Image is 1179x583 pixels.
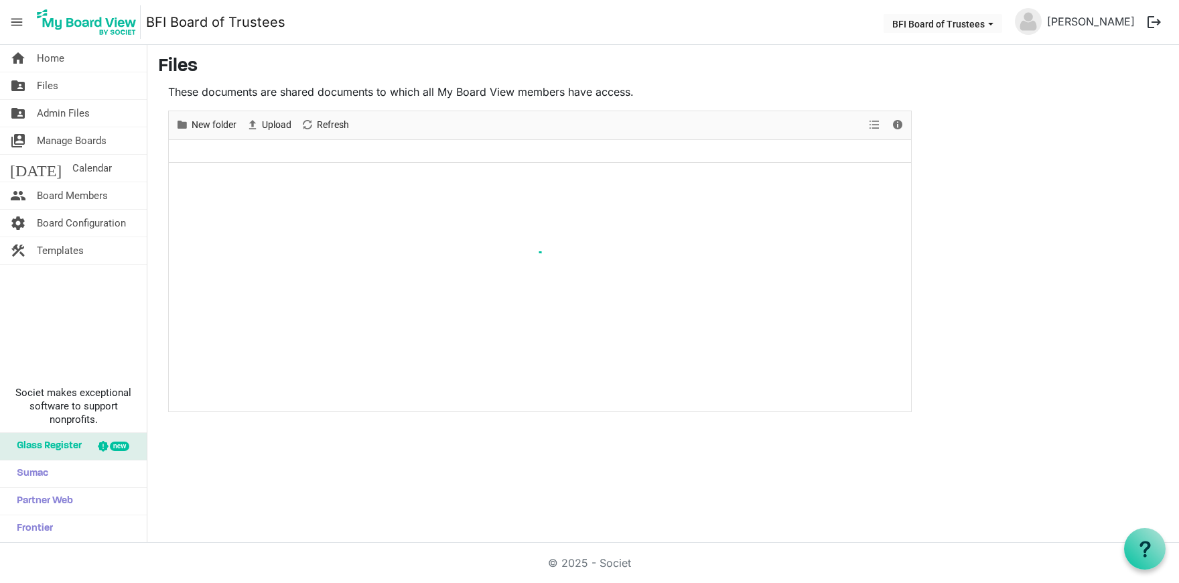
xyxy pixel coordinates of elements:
span: Sumac [10,460,48,487]
a: © 2025 - Societ [548,556,631,570]
span: settings [10,210,26,237]
span: Home [37,45,64,72]
button: logout [1140,8,1168,36]
span: Glass Register [10,433,82,460]
img: no-profile-picture.svg [1015,8,1042,35]
span: Partner Web [10,488,73,515]
span: Board Members [37,182,108,209]
h3: Files [158,56,1168,78]
span: Admin Files [37,100,90,127]
span: Board Configuration [37,210,126,237]
button: BFI Board of Trustees dropdownbutton [884,14,1002,33]
span: people [10,182,26,209]
span: folder_shared [10,72,26,99]
span: home [10,45,26,72]
span: Manage Boards [37,127,107,154]
a: My Board View Logo [33,5,146,39]
p: These documents are shared documents to which all My Board View members have access. [168,84,912,100]
div: new [110,442,129,451]
span: Files [37,72,58,99]
span: menu [4,9,29,35]
span: switch_account [10,127,26,154]
a: [PERSON_NAME] [1042,8,1140,35]
span: Frontier [10,515,53,542]
img: My Board View Logo [33,5,141,39]
span: Calendar [72,155,112,182]
a: BFI Board of Trustees [146,9,285,36]
span: [DATE] [10,155,62,182]
span: folder_shared [10,100,26,127]
span: Societ makes exceptional software to support nonprofits. [6,386,141,426]
span: Templates [37,237,84,264]
span: construction [10,237,26,264]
